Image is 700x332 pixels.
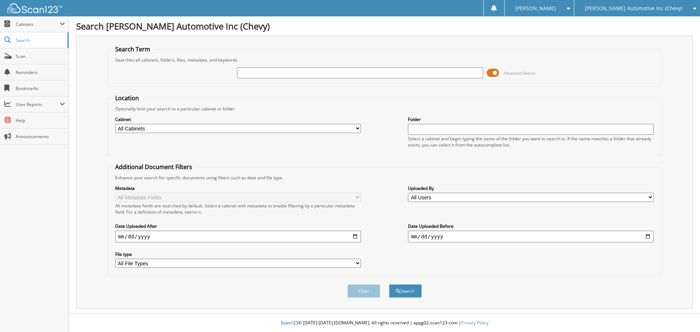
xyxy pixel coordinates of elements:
span: [PERSON_NAME] [515,6,556,11]
label: Date Uploaded Before [408,223,654,229]
div: Searches all cabinets, folders, files, metadata, and keywords [112,57,658,63]
label: Folder [408,116,654,122]
div: All metadata fields are searched by default. Select a cabinet with metadata to enable filtering b... [115,203,361,215]
label: Metadata [115,185,361,191]
button: Search [389,284,422,298]
label: Date Uploaded After [115,223,361,229]
div: Optionally limit your search to a particular cabinet or folder [112,106,658,112]
label: Cabinet [115,116,361,122]
input: end [408,231,654,242]
span: Scan [16,53,65,59]
input: start [115,231,361,242]
span: Cabinets [16,21,60,27]
legend: Additional Document Filters [112,163,196,171]
div: Select a cabinet and begin typing the name of the folder you want to search in. If the name match... [408,136,654,148]
label: Uploaded By [408,185,654,191]
legend: Search Term [112,45,154,53]
span: Reminders [16,69,65,75]
label: File type [115,251,361,257]
span: User Reports [16,101,60,108]
span: Search [16,37,64,43]
legend: Location [112,94,143,102]
button: Clear [347,284,380,298]
span: Help [16,117,65,124]
a: here [192,209,201,215]
img: scan123-logo-white.svg [7,3,62,13]
span: Scan123 [281,320,298,326]
div: Enhance your search for specific documents using filters such as date and file type. [112,175,658,181]
span: Advanced Search [503,70,536,76]
h1: Search [PERSON_NAME] Automotive Inc (Chevy) [76,20,693,32]
a: Privacy Policy [461,320,489,326]
span: Announcements [16,133,65,140]
span: [PERSON_NAME] Automotive Inc (Chevy) [585,6,682,11]
div: © [DATE]-[DATE] [DOMAIN_NAME]. All rights reserved | appg02-scan123-com | [69,314,700,332]
span: Bookmarks [16,85,65,91]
